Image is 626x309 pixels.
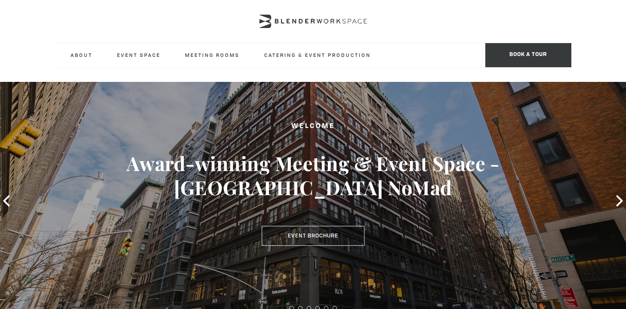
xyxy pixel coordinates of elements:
[257,43,378,67] a: Catering & Event Production
[485,43,571,67] span: Book a tour
[64,43,99,67] a: About
[110,43,167,67] a: Event Space
[31,121,595,132] h2: Welcome
[178,43,247,67] a: Meeting Rooms
[31,151,595,200] h3: Award-winning Meeting & Event Space - [GEOGRAPHIC_DATA] NoMad
[262,226,364,246] a: Event Brochure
